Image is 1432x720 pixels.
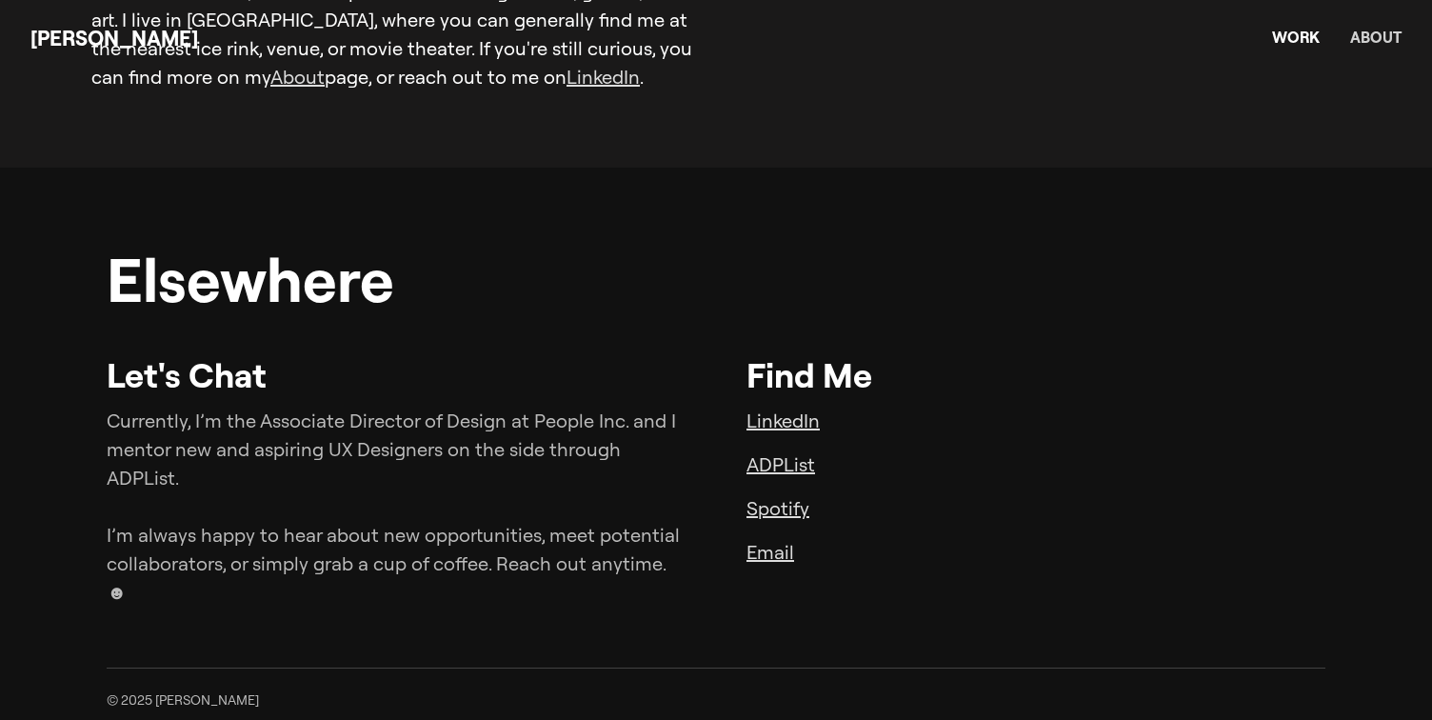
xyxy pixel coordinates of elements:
[107,348,267,403] p: Let's Chat
[746,540,794,564] a: Email
[107,409,681,490] span: Currently, I’m the Associate Director of Design at People Inc. and I mentor new and aspiring UX D...
[746,409,820,432] a: LinkedIn
[30,25,198,51] a: [PERSON_NAME]
[746,452,815,476] a: ADPList
[567,65,640,89] a: LinkedIn
[1350,28,1402,47] a: About
[746,348,872,403] p: Find Me
[107,690,259,710] p: © 2025 [PERSON_NAME]
[270,65,325,89] a: About
[746,496,809,520] a: Spotify
[107,523,685,604] span: I’m always happy to hear about new opportunities, meet potential collaborators, or simply grab a ...
[107,244,394,317] p: Elsewhere
[1272,28,1320,47] a: Work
